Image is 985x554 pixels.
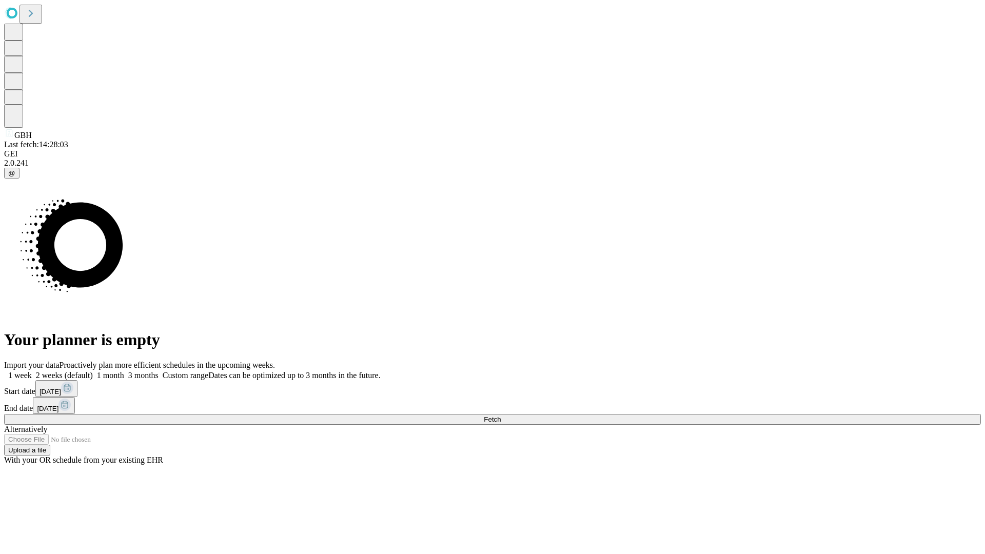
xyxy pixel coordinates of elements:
[4,168,19,179] button: @
[8,371,32,380] span: 1 week
[4,140,68,149] span: Last fetch: 14:28:03
[163,371,208,380] span: Custom range
[4,425,47,433] span: Alternatively
[60,361,275,369] span: Proactively plan more efficient schedules in the upcoming weeks.
[4,445,50,456] button: Upload a file
[8,169,15,177] span: @
[4,380,981,397] div: Start date
[4,414,981,425] button: Fetch
[4,456,163,464] span: With your OR schedule from your existing EHR
[40,388,61,395] span: [DATE]
[484,415,501,423] span: Fetch
[37,405,58,412] span: [DATE]
[14,131,32,140] span: GBH
[4,361,60,369] span: Import your data
[208,371,380,380] span: Dates can be optimized up to 3 months in the future.
[4,397,981,414] div: End date
[4,149,981,159] div: GEI
[4,159,981,168] div: 2.0.241
[35,380,77,397] button: [DATE]
[4,330,981,349] h1: Your planner is empty
[128,371,159,380] span: 3 months
[97,371,124,380] span: 1 month
[36,371,93,380] span: 2 weeks (default)
[33,397,75,414] button: [DATE]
